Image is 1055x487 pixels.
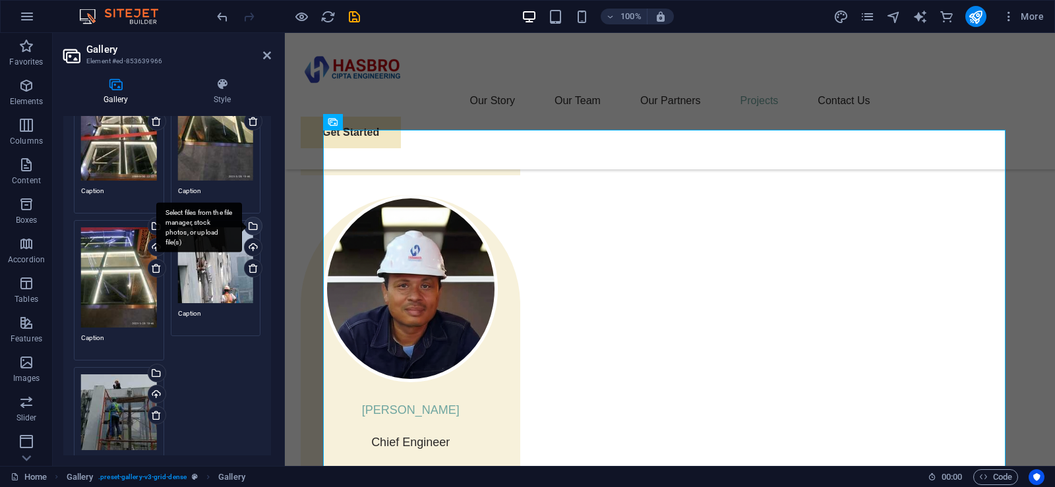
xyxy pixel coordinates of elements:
[178,80,254,181] div: WhatsAppImage2025-09-02at14.00.43_4fd151dd-AivJYJe6fAu1jTuHDmd35w.jpg
[939,9,955,24] button: commerce
[942,469,962,485] span: 00 00
[886,9,901,24] i: Navigator
[320,9,336,24] button: reload
[346,9,362,24] button: save
[860,9,875,24] i: Pages (Ctrl+Alt+S)
[178,227,254,303] div: WhatsAppImage2025-08-13at09.01.41_1a12ae34-3RvvcZnOx19lveWbo5DHXg.jpg
[86,55,245,67] h3: Element #ed-853639966
[913,9,928,24] button: text_generator
[293,9,309,24] button: Click here to leave preview mode and continue editing
[1029,469,1044,485] button: Usercentrics
[10,136,43,146] p: Columns
[997,6,1049,27] button: More
[347,9,362,24] i: Save (Ctrl+S)
[63,78,173,105] h4: Gallery
[620,9,642,24] h6: 100%
[244,217,262,235] a: Select files from the file manager, stock photos, or upload file(s)
[16,215,38,225] p: Boxes
[968,9,983,24] i: Publish
[913,9,928,24] i: AI Writer
[655,11,667,22] i: On resize automatically adjust zoom level to fit chosen device.
[833,9,849,24] i: Design (Ctrl+Alt+Y)
[173,78,271,105] h4: Style
[973,469,1018,485] button: Code
[81,227,157,328] div: WhatsAppImage2025-09-02at14.00.43_c991867f--QRP7HTsf8s5J2QJ8rfocg.jpg
[13,373,40,384] p: Images
[860,9,876,24] button: pages
[81,374,157,450] div: IMG-20250813-WA0073-SaBDxxODy8GIxbOBgHNP8w.jpg
[12,175,41,186] p: Content
[67,469,245,485] nav: breadcrumb
[1002,10,1044,23] span: More
[214,9,230,24] button: undo
[833,9,849,24] button: design
[9,57,43,67] p: Favorites
[601,9,648,24] button: 100%
[215,9,230,24] i: Undo: Edit gallery images (Ctrl+Z)
[8,254,45,265] p: Accordion
[15,294,38,304] p: Tables
[979,469,1012,485] span: Code
[320,9,336,24] i: Reload page
[156,203,242,252] div: Select files from the file manager, stock photos, or upload file(s)
[86,43,271,55] h2: Gallery
[81,80,157,181] div: WhatsAppImage2025-09-02at14.00.43_a8748da9-u0_8IV7Zi21XNw1Pmv_c7g.jpg
[11,333,42,344] p: Features
[98,469,187,485] span: . preset-gallery-v3-grid-dense
[939,9,954,24] i: Commerce
[10,96,44,107] p: Elements
[67,469,94,485] span: Click to select. Double-click to edit
[965,6,986,27] button: publish
[11,469,47,485] a: Click to cancel selection. Double-click to open Pages
[76,9,175,24] img: Editor Logo
[16,413,37,423] p: Slider
[951,472,953,482] span: :
[886,9,902,24] button: navigator
[218,469,245,485] span: Click to select. Double-click to edit
[192,473,198,480] i: This element is a customizable preset
[928,469,963,485] h6: Session time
